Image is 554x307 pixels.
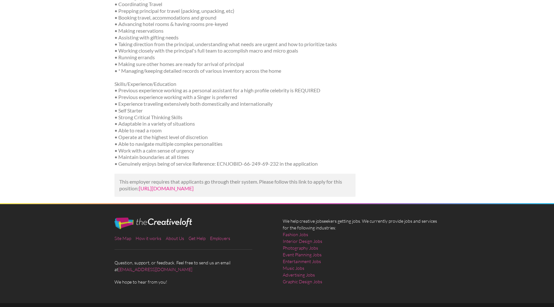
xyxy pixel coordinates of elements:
a: Employers [210,236,230,241]
a: [URL][DOMAIN_NAME] [139,185,194,191]
div: We help creative jobseekers getting jobs. We currently provide jobs and services for the followin... [277,218,445,290]
a: About Us [166,236,184,241]
a: Interior Design Jobs [283,238,322,245]
div: Question, support, or feedback. Feel free to send us an email at [109,218,277,285]
a: Music Jobs [283,265,304,271]
p: Skills/Experience/Education • Previous experience working as a personal assistant for a high prof... [114,81,356,167]
a: Advertising Jobs [283,271,315,278]
a: Entertainment Jobs [283,258,321,265]
a: Photography Jobs [283,245,318,251]
a: Fashion Jobs [283,231,308,238]
p: This employer requires that applicants go through their system. Please follow this link to apply ... [119,178,351,192]
a: How it works [136,236,161,241]
a: Event Planning Jobs [283,251,322,258]
a: Site Map [114,236,131,241]
a: Graphic Design Jobs [283,278,322,285]
span: We hope to hear from you! [114,278,272,285]
img: The Creative Loft [114,218,192,229]
a: Get Help [189,236,206,241]
a: [EMAIL_ADDRESS][DOMAIN_NAME] [118,267,192,272]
